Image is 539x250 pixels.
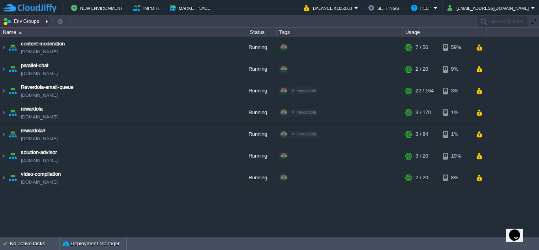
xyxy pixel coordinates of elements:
[443,167,469,188] div: 8%
[297,110,316,115] span: rewardola
[21,83,73,91] a: Reverdola-email-queue
[170,3,213,13] button: Marketplace
[237,37,277,58] div: Running
[0,58,7,80] img: AMDAwAAAACH5BAEAAAAALAAAAAABAAEAAAICRAEAOw==
[21,135,58,143] a: [DOMAIN_NAME]
[7,58,18,80] img: AMDAwAAAACH5BAEAAAAALAAAAAABAAEAAAICRAEAOw==
[21,127,45,135] a: rewardola3
[19,32,22,34] img: AMDAwAAAACH5BAEAAAAALAAAAAABAAEAAAICRAEAOw==
[415,124,428,145] div: 3 / 84
[21,156,58,164] a: [DOMAIN_NAME]
[21,170,61,178] a: video-compilation
[3,16,42,27] button: Env Groups
[443,102,469,123] div: 1%
[10,237,59,250] div: No active tasks
[7,37,18,58] img: AMDAwAAAACH5BAEAAAAALAAAAAABAAEAAAICRAEAOw==
[415,80,434,102] div: 22 / 164
[443,80,469,102] div: 3%
[21,105,43,113] a: rewardola
[21,148,57,156] a: solution-advisor
[277,28,402,37] div: Tags
[415,102,431,123] div: 3 / 170
[7,80,18,102] img: AMDAwAAAACH5BAEAAAAALAAAAAABAAEAAAICRAEAOw==
[237,80,277,102] div: Running
[368,3,401,13] button: Settings
[0,167,7,188] img: AMDAwAAAACH5BAEAAAAALAAAAAABAAEAAAICRAEAOw==
[237,145,277,167] div: Running
[0,102,7,123] img: AMDAwAAAACH5BAEAAAAALAAAAAABAAEAAAICRAEAOw==
[1,28,237,37] div: Name
[0,80,7,102] img: AMDAwAAAACH5BAEAAAAALAAAAAABAAEAAAICRAEAOw==
[21,70,58,77] a: [DOMAIN_NAME]
[238,28,276,37] div: Status
[237,102,277,123] div: Running
[3,3,56,13] img: CloudJiffy
[447,3,531,13] button: [EMAIL_ADDRESS][DOMAIN_NAME]
[7,145,18,167] img: AMDAwAAAACH5BAEAAAAALAAAAAABAAEAAAICRAEAOw==
[403,28,487,37] div: Usage
[237,58,277,80] div: Running
[21,178,58,186] a: [DOMAIN_NAME]
[7,124,18,145] img: AMDAwAAAACH5BAEAAAAALAAAAAABAAEAAAICRAEAOw==
[443,58,469,80] div: 9%
[7,167,18,188] img: AMDAwAAAACH5BAEAAAAALAAAAAABAAEAAAICRAEAOw==
[21,91,58,99] a: [DOMAIN_NAME]
[133,3,163,13] button: Import
[237,124,277,145] div: Running
[7,102,18,123] img: AMDAwAAAACH5BAEAAAAALAAAAAABAAEAAAICRAEAOw==
[63,240,120,248] button: Deployment Manager
[415,145,428,167] div: 3 / 20
[506,218,531,242] iframe: chat widget
[443,124,469,145] div: 1%
[237,167,277,188] div: Running
[443,145,469,167] div: 19%
[0,37,7,58] img: AMDAwAAAACH5BAEAAAAALAAAAAABAAEAAAICRAEAOw==
[71,3,125,13] button: New Environment
[415,37,428,58] div: 7 / 50
[415,58,428,80] div: 2 / 20
[443,37,469,58] div: 59%
[304,3,354,13] button: Balance ₹1050.63
[297,132,316,136] span: rewardola
[297,88,316,93] span: rewardola
[21,62,49,70] a: parallel-chat
[411,3,434,13] button: Help
[0,145,7,167] img: AMDAwAAAACH5BAEAAAAALAAAAAABAAEAAAICRAEAOw==
[21,113,58,121] a: [DOMAIN_NAME]
[21,40,65,48] a: content-moderation
[0,124,7,145] img: AMDAwAAAACH5BAEAAAAALAAAAAABAAEAAAICRAEAOw==
[21,48,58,56] a: [DOMAIN_NAME]
[415,167,428,188] div: 2 / 20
